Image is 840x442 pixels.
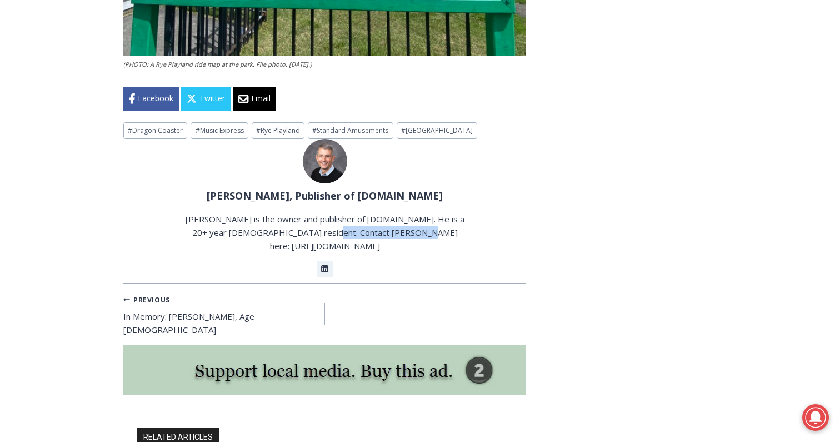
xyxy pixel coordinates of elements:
[191,122,248,140] a: #Music Express
[308,122,393,140] a: #Standard Amusements
[233,87,276,110] a: Email
[184,212,466,252] p: [PERSON_NAME] is the owner and publisher of [DOMAIN_NAME]. He is a 20+ year [DEMOGRAPHIC_DATA] re...
[128,126,132,135] span: #
[123,122,187,140] a: #Dragon Coaster
[281,1,525,108] div: "I learned about the history of a place I’d honestly never considered even as a resident of [GEOG...
[1,112,112,138] a: Open Tues. - Sun. [PHONE_NUMBER]
[3,115,109,157] span: Open Tues. - Sun. [PHONE_NUMBER]
[196,126,200,135] span: #
[252,122,304,140] a: #Rye Playland
[256,126,261,135] span: #
[123,59,526,69] figcaption: (PHOTO: A Rye Playland ride map at the park. File photo. [DATE].)
[267,108,538,138] a: Intern @ [DOMAIN_NAME]
[123,292,325,337] a: PreviousIn Memory: [PERSON_NAME], Age [DEMOGRAPHIC_DATA]
[312,126,317,135] span: #
[123,292,526,337] nav: Posts
[114,69,158,133] div: Located at [STREET_ADDRESS][PERSON_NAME]
[123,345,526,395] img: support local media, buy this ad
[401,126,406,135] span: #
[123,87,179,110] a: Facebook
[181,87,231,110] a: Twitter
[123,295,170,305] small: Previous
[207,189,443,202] a: [PERSON_NAME], Publisher of [DOMAIN_NAME]
[291,111,515,136] span: Intern @ [DOMAIN_NAME]
[397,122,477,140] a: #[GEOGRAPHIC_DATA]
